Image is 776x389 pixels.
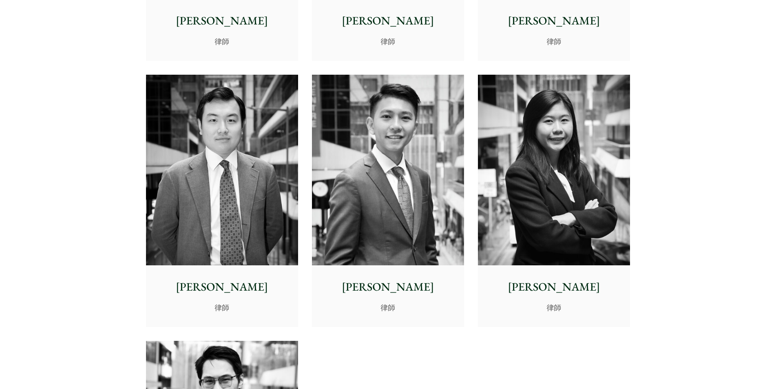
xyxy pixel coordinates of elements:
[153,12,292,29] p: [PERSON_NAME]
[318,12,458,29] p: [PERSON_NAME]
[318,302,458,313] p: 律師
[153,36,292,47] p: 律師
[484,278,623,296] p: [PERSON_NAME]
[484,12,623,29] p: [PERSON_NAME]
[484,302,623,313] p: 律師
[478,75,630,327] a: [PERSON_NAME] 律師
[146,75,298,327] a: [PERSON_NAME] 律師
[153,278,292,296] p: [PERSON_NAME]
[312,75,464,327] a: [PERSON_NAME] 律師
[318,278,458,296] p: [PERSON_NAME]
[153,302,292,313] p: 律師
[318,36,458,47] p: 律師
[484,36,623,47] p: 律師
